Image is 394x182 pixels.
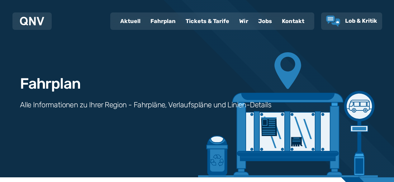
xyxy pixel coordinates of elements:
[20,15,44,27] a: QNV Logo
[277,13,309,29] a: Kontakt
[20,100,271,110] h3: Alle Informationen zu Ihrer Region - Fahrpläne, Verlaufspläne und Linien-Details
[181,13,234,29] a: Tickets & Tarife
[234,13,253,29] a: Wir
[253,13,277,29] a: Jobs
[145,13,181,29] a: Fahrplan
[326,16,377,27] a: Lob & Kritik
[20,76,80,91] h1: Fahrplan
[20,17,44,26] img: QNV Logo
[115,13,145,29] a: Aktuell
[345,17,377,24] span: Lob & Kritik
